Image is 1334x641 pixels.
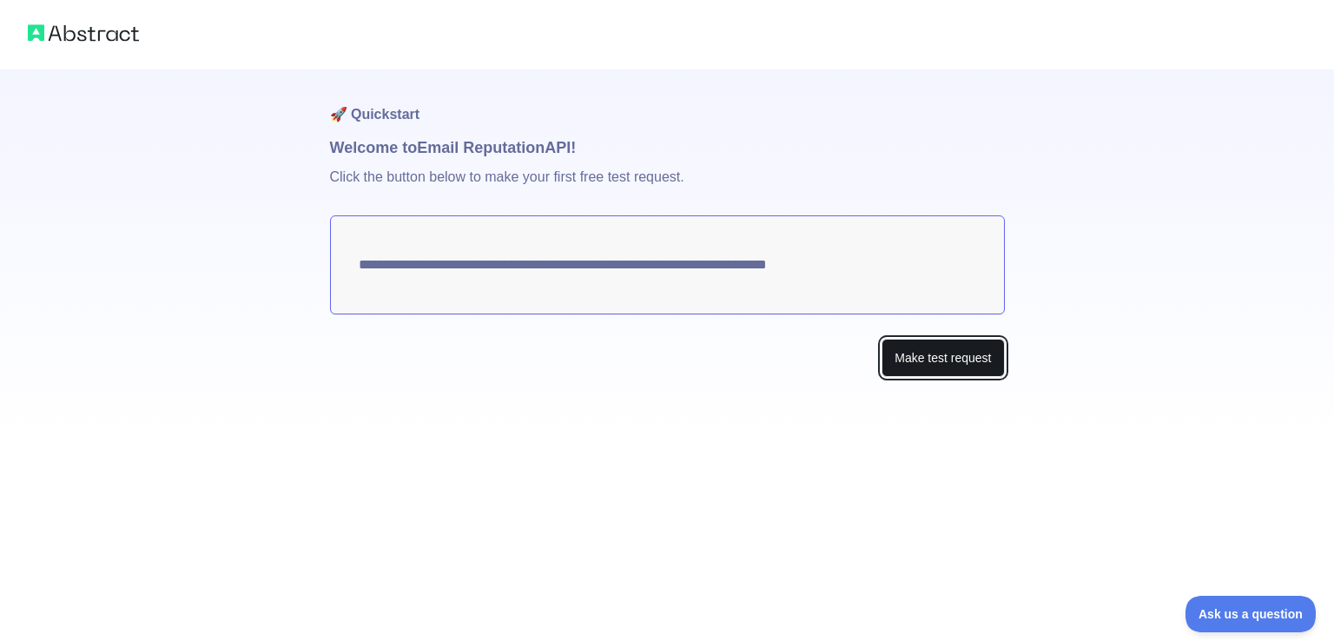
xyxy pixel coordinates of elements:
p: Click the button below to make your first free test request. [330,160,1005,215]
h1: Welcome to Email Reputation API! [330,135,1005,160]
img: Abstract logo [28,21,139,45]
h1: 🚀 Quickstart [330,69,1005,135]
iframe: Toggle Customer Support [1185,596,1317,632]
button: Make test request [882,339,1004,378]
